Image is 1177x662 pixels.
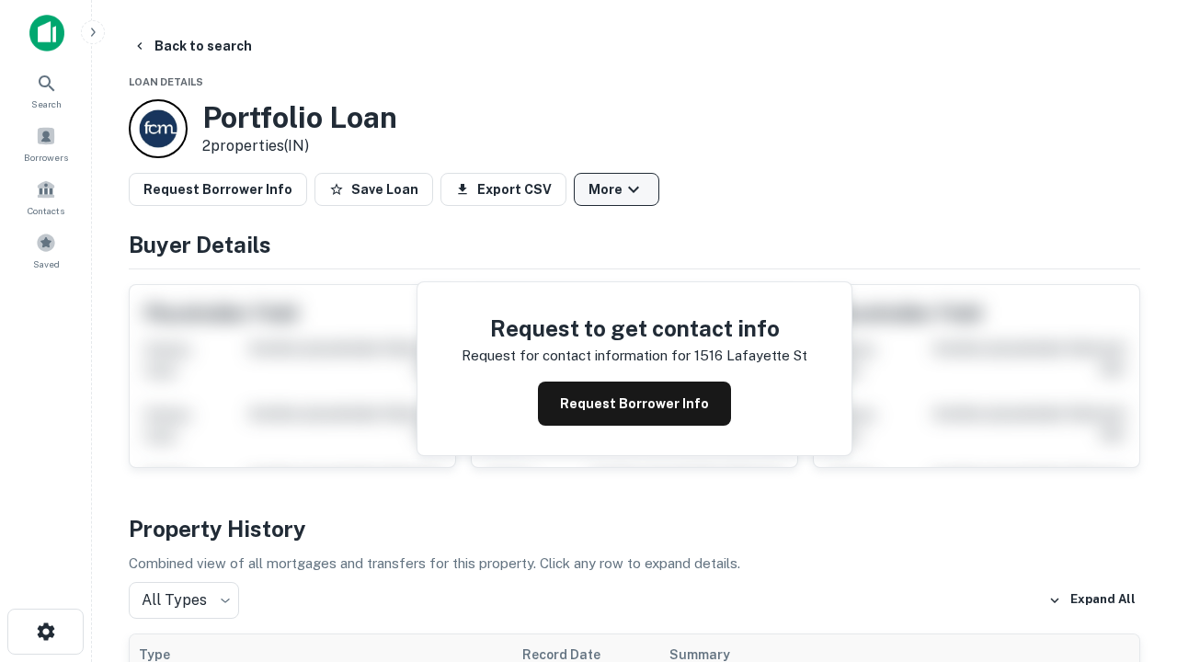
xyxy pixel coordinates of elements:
h4: Buyer Details [129,228,1140,261]
p: Combined view of all mortgages and transfers for this property. Click any row to expand details. [129,553,1140,575]
button: Expand All [1044,587,1140,614]
button: Save Loan [314,173,433,206]
img: capitalize-icon.png [29,15,64,51]
span: Loan Details [129,76,203,87]
span: Search [31,97,62,111]
div: All Types [129,582,239,619]
span: Saved [33,257,60,271]
a: Contacts [6,172,86,222]
a: Search [6,65,86,115]
button: Back to search [125,29,259,63]
iframe: Chat Widget [1085,515,1177,603]
span: Borrowers [24,150,68,165]
button: Export CSV [440,173,566,206]
a: Borrowers [6,119,86,168]
button: More [574,173,659,206]
button: Request Borrower Info [129,173,307,206]
p: 1516 lafayette st [694,345,807,367]
h4: Property History [129,512,1140,545]
p: Request for contact information for [462,345,691,367]
span: Contacts [28,203,64,218]
p: 2 properties (IN) [202,135,397,157]
a: Saved [6,225,86,275]
button: Request Borrower Info [538,382,731,426]
h3: Portfolio Loan [202,100,397,135]
h4: Request to get contact info [462,312,807,345]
